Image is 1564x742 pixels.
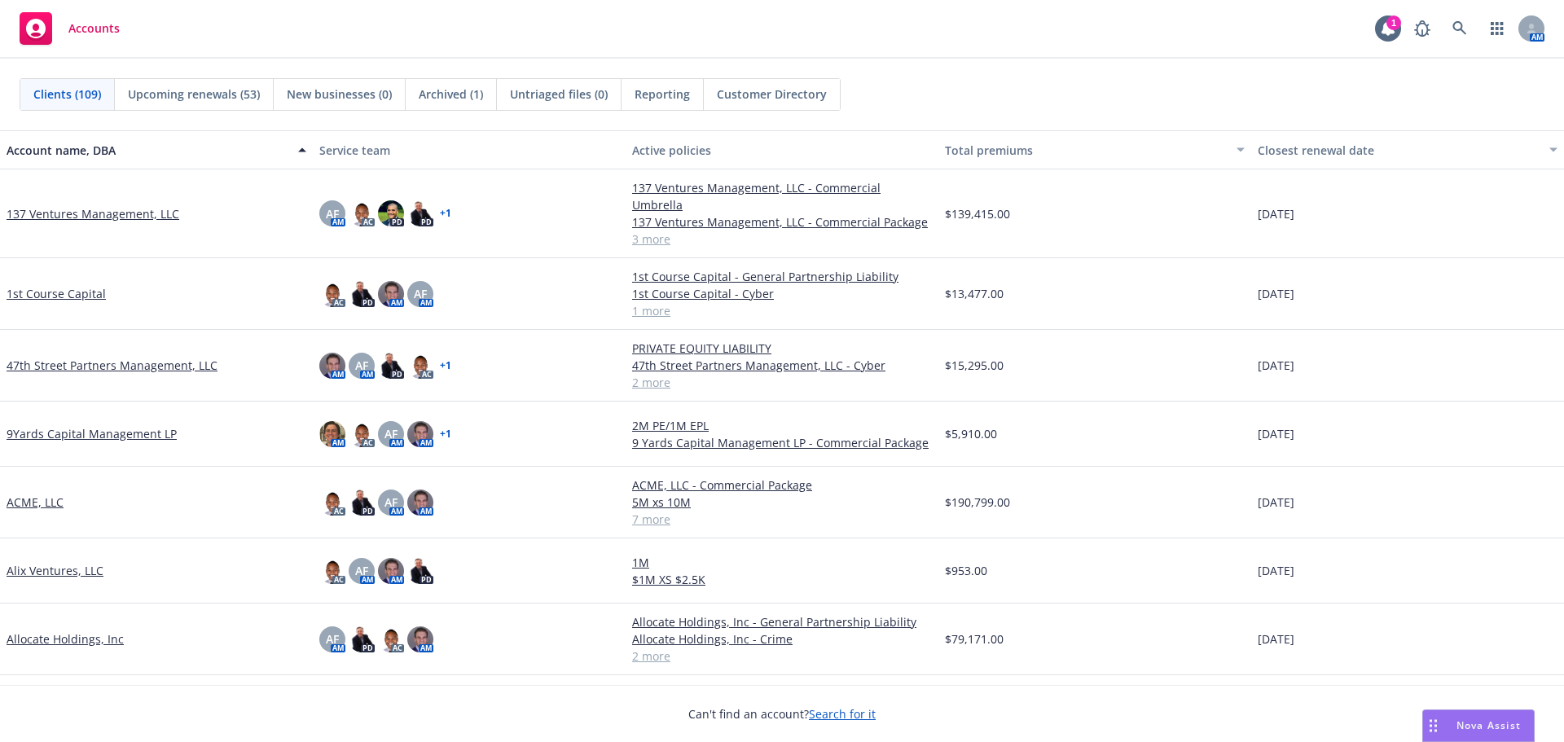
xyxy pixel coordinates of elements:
[378,281,404,307] img: photo
[349,421,375,447] img: photo
[1423,710,1443,741] div: Drag to move
[440,429,451,439] a: + 1
[319,490,345,516] img: photo
[349,281,375,307] img: photo
[1258,205,1294,222] span: [DATE]
[33,86,101,103] span: Clients (109)
[1258,630,1294,648] span: [DATE]
[414,285,427,302] span: AF
[626,130,938,169] button: Active policies
[632,648,932,665] a: 2 more
[378,353,404,379] img: photo
[1258,562,1294,579] span: [DATE]
[632,340,932,357] a: PRIVATE EQUITY LIABILITY
[632,417,932,434] a: 2M PE/1M EPL
[7,357,217,374] a: 47th Street Partners Management, LLC
[355,562,368,579] span: AF
[1258,285,1294,302] span: [DATE]
[945,562,987,579] span: $953.00
[378,200,404,226] img: photo
[688,705,876,722] span: Can't find an account?
[378,626,404,652] img: photo
[7,425,177,442] a: 9Yards Capital Management LP
[632,613,932,630] a: Allocate Holdings, Inc - General Partnership Liability
[632,494,932,511] a: 5M xs 10M
[632,179,932,213] a: 137 Ventures Management, LLC - Commercial Umbrella
[1443,12,1476,45] a: Search
[945,205,1010,222] span: $139,415.00
[7,630,124,648] a: Allocate Holdings, Inc
[407,558,433,584] img: photo
[1406,12,1439,45] a: Report a Bug
[407,200,433,226] img: photo
[407,353,433,379] img: photo
[632,554,932,571] a: 1M
[809,706,876,722] a: Search for it
[632,142,932,159] div: Active policies
[349,626,375,652] img: photo
[440,209,451,218] a: + 1
[319,281,345,307] img: photo
[7,562,103,579] a: Alix Ventures, LLC
[419,86,483,103] span: Archived (1)
[632,476,932,494] a: ACME, LLC - Commercial Package
[632,302,932,319] a: 1 more
[1258,425,1294,442] span: [DATE]
[632,571,932,588] a: $1M XS $2.5K
[128,86,260,103] span: Upcoming renewals (53)
[1258,357,1294,374] span: [DATE]
[632,434,932,451] a: 9 Yards Capital Management LP - Commercial Package
[945,357,1004,374] span: $15,295.00
[510,86,608,103] span: Untriaged files (0)
[7,285,106,302] a: 1st Course Capital
[349,200,375,226] img: photo
[68,22,120,35] span: Accounts
[1386,15,1401,30] div: 1
[287,86,392,103] span: New businesses (0)
[632,268,932,285] a: 1st Course Capital - General Partnership Liability
[632,357,932,374] a: 47th Street Partners Management, LLC - Cyber
[7,205,179,222] a: 137 Ventures Management, LLC
[632,374,932,391] a: 2 more
[635,86,690,103] span: Reporting
[1481,12,1513,45] a: Switch app
[378,558,404,584] img: photo
[326,630,339,648] span: AF
[349,490,375,516] img: photo
[1258,494,1294,511] span: [DATE]
[1258,142,1540,159] div: Closest renewal date
[632,630,932,648] a: Allocate Holdings, Inc - Crime
[319,421,345,447] img: photo
[407,421,433,447] img: photo
[945,425,997,442] span: $5,910.00
[326,205,339,222] span: AF
[945,630,1004,648] span: $79,171.00
[1422,709,1535,742] button: Nova Assist
[632,511,932,528] a: 7 more
[945,494,1010,511] span: $190,799.00
[440,361,451,371] a: + 1
[319,353,345,379] img: photo
[407,490,433,516] img: photo
[632,231,932,248] a: 3 more
[319,558,345,584] img: photo
[7,494,64,511] a: ACME, LLC
[1251,130,1564,169] button: Closest renewal date
[632,285,932,302] a: 1st Course Capital - Cyber
[355,357,368,374] span: AF
[407,626,433,652] img: photo
[938,130,1251,169] button: Total premiums
[319,142,619,159] div: Service team
[384,494,398,511] span: AF
[945,142,1227,159] div: Total premiums
[13,6,126,51] a: Accounts
[7,142,288,159] div: Account name, DBA
[1456,718,1521,732] span: Nova Assist
[632,213,932,231] a: 137 Ventures Management, LLC - Commercial Package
